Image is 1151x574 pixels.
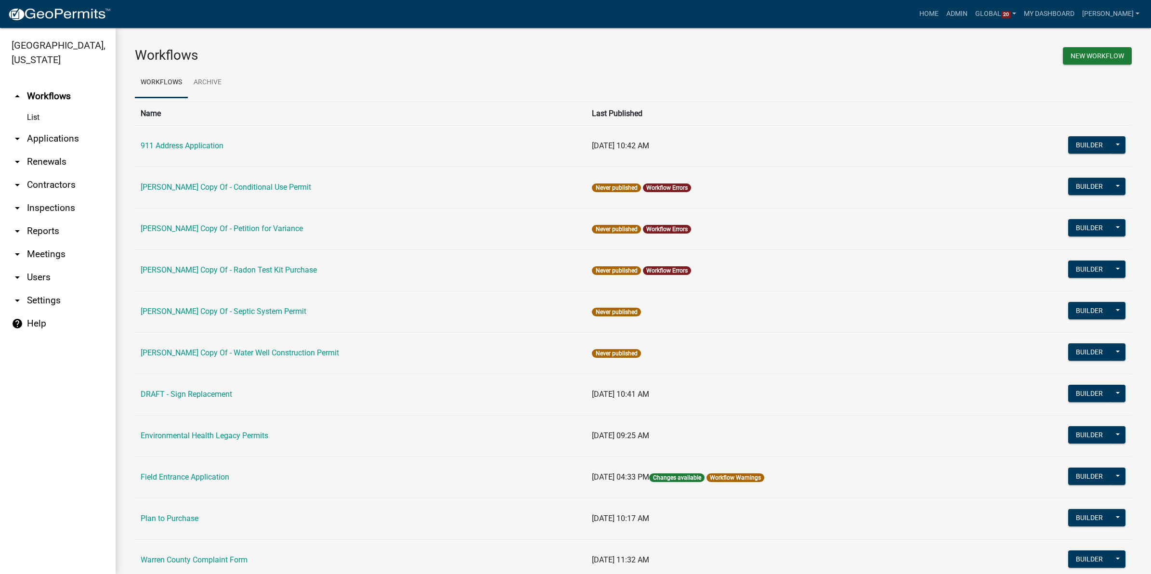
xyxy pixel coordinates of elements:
[12,272,23,283] i: arrow_drop_down
[141,265,317,274] a: [PERSON_NAME] Copy Of - Radon Test Kit Purchase
[592,225,641,234] span: Never published
[646,184,688,191] a: Workflow Errors
[12,318,23,329] i: help
[1068,343,1111,361] button: Builder
[1068,136,1111,154] button: Builder
[916,5,942,23] a: Home
[12,179,23,191] i: arrow_drop_down
[141,141,223,150] a: 911 Address Application
[592,472,649,482] span: [DATE] 04:33 PM
[592,308,641,316] span: Never published
[646,226,688,233] a: Workflow Errors
[592,183,641,192] span: Never published
[135,47,626,64] h3: Workflows
[942,5,971,23] a: Admin
[1068,468,1111,485] button: Builder
[12,91,23,102] i: arrow_drop_up
[12,248,23,260] i: arrow_drop_down
[12,202,23,214] i: arrow_drop_down
[141,472,229,482] a: Field Entrance Application
[141,183,311,192] a: [PERSON_NAME] Copy Of - Conditional Use Permit
[592,349,641,358] span: Never published
[12,225,23,237] i: arrow_drop_down
[1068,261,1111,278] button: Builder
[971,5,1020,23] a: Global20
[1068,385,1111,402] button: Builder
[1068,550,1111,568] button: Builder
[1063,47,1132,65] button: New Workflow
[592,390,649,399] span: [DATE] 10:41 AM
[141,431,268,440] a: Environmental Health Legacy Permits
[586,102,981,125] th: Last Published
[1068,219,1111,236] button: Builder
[135,67,188,98] a: Workflows
[1068,509,1111,526] button: Builder
[1001,11,1011,19] span: 20
[592,141,649,150] span: [DATE] 10:42 AM
[1078,5,1143,23] a: [PERSON_NAME]
[188,67,227,98] a: Archive
[649,473,704,482] span: Changes available
[141,307,306,316] a: [PERSON_NAME] Copy Of - Septic System Permit
[141,555,248,564] a: Warren County Complaint Form
[710,474,761,481] a: Workflow Warnings
[1068,302,1111,319] button: Builder
[141,514,198,523] a: Plan to Purchase
[1020,5,1078,23] a: My Dashboard
[135,102,586,125] th: Name
[12,295,23,306] i: arrow_drop_down
[1068,426,1111,444] button: Builder
[592,266,641,275] span: Never published
[592,514,649,523] span: [DATE] 10:17 AM
[141,224,303,233] a: [PERSON_NAME] Copy Of - Petition for Variance
[141,390,232,399] a: DRAFT - Sign Replacement
[592,555,649,564] span: [DATE] 11:32 AM
[592,431,649,440] span: [DATE] 09:25 AM
[646,267,688,274] a: Workflow Errors
[12,156,23,168] i: arrow_drop_down
[12,133,23,144] i: arrow_drop_down
[1068,178,1111,195] button: Builder
[141,348,339,357] a: [PERSON_NAME] Copy Of - Water Well Construction Permit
